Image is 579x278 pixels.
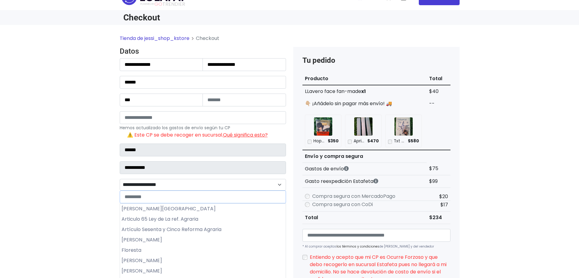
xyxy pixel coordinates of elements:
h1: Checkout [123,12,286,23]
i: Estafeta cobra este monto extra por ser un CP de difícil acceso [373,179,378,184]
li: Checkout [189,35,219,42]
strong: x1 [361,88,366,95]
img: Txt Minisode 3 con preventa [394,117,413,136]
label: Compra segura con CoDi [312,201,373,208]
td: LLavero face fan-made [302,85,427,98]
li: [PERSON_NAME] [120,266,286,276]
span: $470 [367,138,379,144]
li: [PERSON_NAME] [120,255,286,266]
th: Total [427,73,450,85]
small: Hemos actualizado los gastos de envío según tu CP [120,125,230,131]
td: $40 [427,85,450,98]
li: [PERSON_NAME] [120,235,286,245]
a: Qué significa esto? [223,131,268,138]
nav: breadcrumb [120,35,460,47]
p: ⚠️ Este CP se debe recoger en sucursal. [127,131,286,139]
th: Gastos de envío [302,162,427,175]
th: Gasto reexpedición Estafeta [302,175,427,187]
p: Hope on the street [313,138,326,144]
label: Compra segura con MercadoPago [312,193,395,200]
td: $75 [427,162,450,175]
span: POWERED BY [140,2,154,6]
span: TRENDIER [140,2,185,7]
h4: Datos [120,47,286,56]
th: Producto [302,73,427,85]
i: Los gastos de envío dependen de códigos postales. ¡Te puedes llevar más productos en un solo envío ! [344,166,349,171]
a: Tienda de jessi_shop_kstore [120,35,189,42]
li: Artículo Sesenta y Cinco Reforma Agraria [120,224,286,235]
li: Articulo 65 Ley de La ref. Agraria [120,214,286,224]
img: April Cotton 97 [354,117,372,136]
td: 👇🏼 ¡Añádelo sin pagar más envío! 🚚 [302,98,427,110]
a: los términos y condiciones [337,244,379,249]
li: [PERSON_NAME][GEOGRAPHIC_DATA] [120,204,286,214]
th: Total [302,211,427,224]
td: $99 [427,175,450,187]
span: GO [154,1,162,8]
img: Hope on the street [314,117,332,136]
h4: Tu pedido [302,56,450,65]
p: Txt Minisode 3 con preventa [394,138,406,144]
p: * Al comprar aceptas de [PERSON_NAME] y del vendedor [302,244,450,249]
th: Envío y compra segura [302,150,427,163]
p: April Cotton 97 [354,138,365,144]
td: $234 [427,211,450,224]
li: Floresta [120,245,286,255]
span: $20 [439,193,448,200]
span: $580 [408,138,419,144]
span: $350 [328,138,339,144]
span: $17 [440,201,448,208]
td: -- [427,98,450,110]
